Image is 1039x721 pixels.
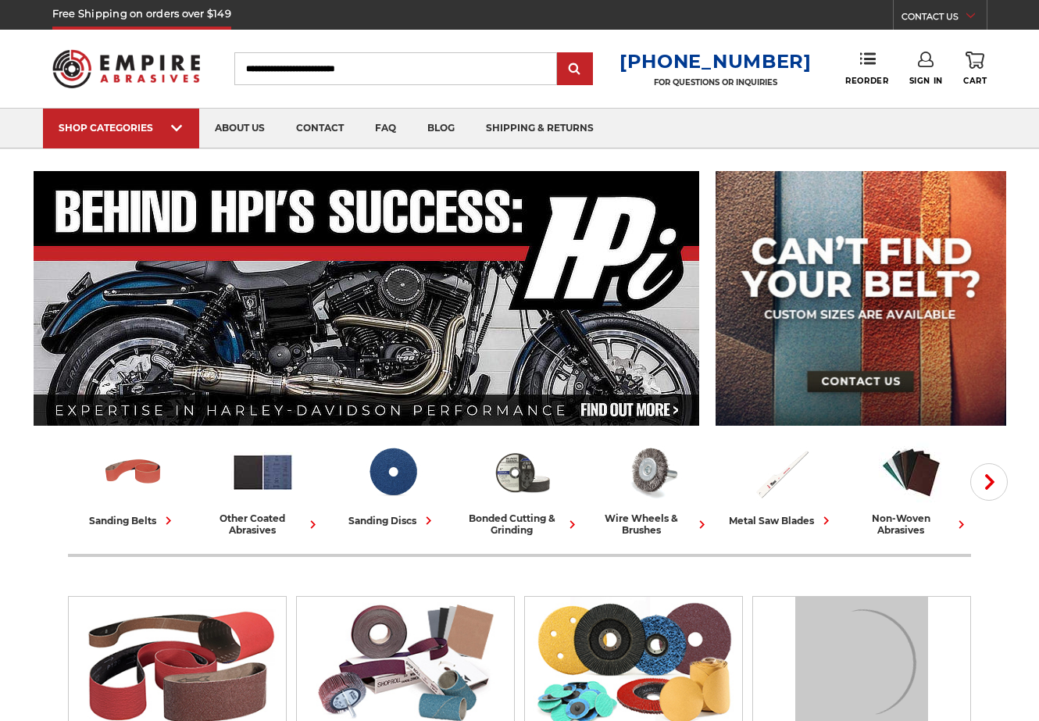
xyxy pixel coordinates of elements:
[101,440,166,505] img: Sanding Belts
[619,440,684,505] img: Wire Wheels & Brushes
[593,512,710,536] div: wire wheels & brushes
[463,440,580,536] a: bonded cutting & grinding
[902,8,987,30] a: CONTACT US
[593,440,710,536] a: wire wheels & brushes
[463,512,580,536] div: bonded cutting & grinding
[970,463,1008,501] button: Next
[716,171,1006,426] img: promo banner for custom belts.
[52,40,200,98] img: Empire Abrasives
[619,77,812,87] p: FOR QUESTIONS OR INQUIRIES
[963,52,987,86] a: Cart
[879,440,944,505] img: Non-woven Abrasives
[852,512,969,536] div: non-woven abrasives
[348,512,437,529] div: sanding discs
[360,440,425,505] img: Sanding Discs
[723,440,840,529] a: metal saw blades
[204,440,321,536] a: other coated abrasives
[74,440,191,529] a: sanding belts
[359,109,412,148] a: faq
[470,109,609,148] a: shipping & returns
[204,512,321,536] div: other coated abrasives
[412,109,470,148] a: blog
[559,54,591,85] input: Submit
[280,109,359,148] a: contact
[490,440,555,505] img: Bonded Cutting & Grinding
[909,76,943,86] span: Sign In
[845,76,888,86] span: Reorder
[34,171,700,426] img: Banner for an interview featuring Horsepower Inc who makes Harley performance upgrades featured o...
[230,440,295,505] img: Other Coated Abrasives
[619,50,812,73] a: [PHONE_NUMBER]
[199,109,280,148] a: about us
[59,122,184,134] div: SHOP CATEGORIES
[963,76,987,86] span: Cart
[852,440,969,536] a: non-woven abrasives
[729,512,834,529] div: metal saw blades
[89,512,177,529] div: sanding belts
[749,440,814,505] img: Metal Saw Blades
[845,52,888,85] a: Reorder
[334,440,451,529] a: sanding discs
